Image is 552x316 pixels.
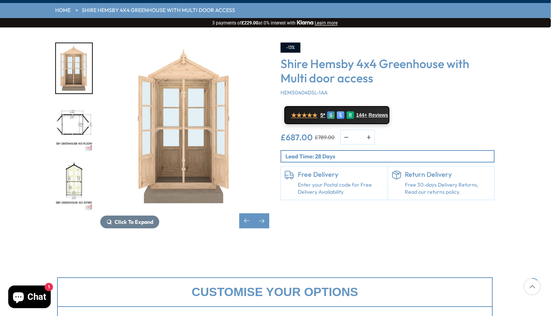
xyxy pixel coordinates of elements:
[115,219,153,225] span: Click To Expand
[281,133,313,141] ins: £687.00
[56,161,92,211] img: HemsbyGreenhouse4x3INTERNALS_fdb894ab-08d3-458c-ab2b-52df13ff3529_200x200.jpg
[298,181,384,196] a: Enter your Postal code for Free Delivery Availability
[281,43,300,53] div: -13%
[405,170,491,179] h6: Return Delivery
[337,111,344,119] div: E
[369,112,388,118] span: Reviews
[315,135,335,140] del: £789.00
[347,111,354,119] div: R
[55,7,71,14] a: HOME
[281,89,328,96] span: HEMS0404DSL-1AA
[239,213,254,228] div: Previous slide
[100,216,159,228] button: Click To Expand
[356,112,367,118] span: 144+
[55,102,93,153] div: 5 / 7
[6,286,53,310] inbox-online-store-chat: Shopify online store chat
[254,213,269,228] div: Next slide
[55,43,93,94] div: 4 / 7
[281,56,495,85] h3: Shire Hemsby 4x4 Greenhouse with Multi door access
[284,106,389,124] a: ★★★★★ 5* G E R 144+ Reviews
[405,181,491,196] p: Free 30-days Delivery Returns, Read our returns policy.
[327,111,335,119] div: G
[56,102,92,152] img: HemsbyGreenhouse4x3FLOORPLAN_935d8d5c-db31-4b68-a940-79abb0d4a7ab_200x200.jpg
[57,277,493,307] div: Customise your options
[298,170,384,179] h6: Free Delivery
[82,7,235,14] a: Shire Hemsby 4x4 Greenhouse with Multi door access
[285,152,494,160] p: Lead Time: 28 Days
[100,43,269,228] div: 4 / 7
[291,112,317,119] span: ★★★★★
[56,43,92,93] img: Hemsby4x3RenderWhite4_ec2cac61-a7f4-4dfc-b5eb-3b451290ee4c_200x200.jpg
[100,43,269,212] img: Shire Hemsby 4x4 Greenhouse with Multi door access - Best Shed
[55,160,93,212] div: 6 / 7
